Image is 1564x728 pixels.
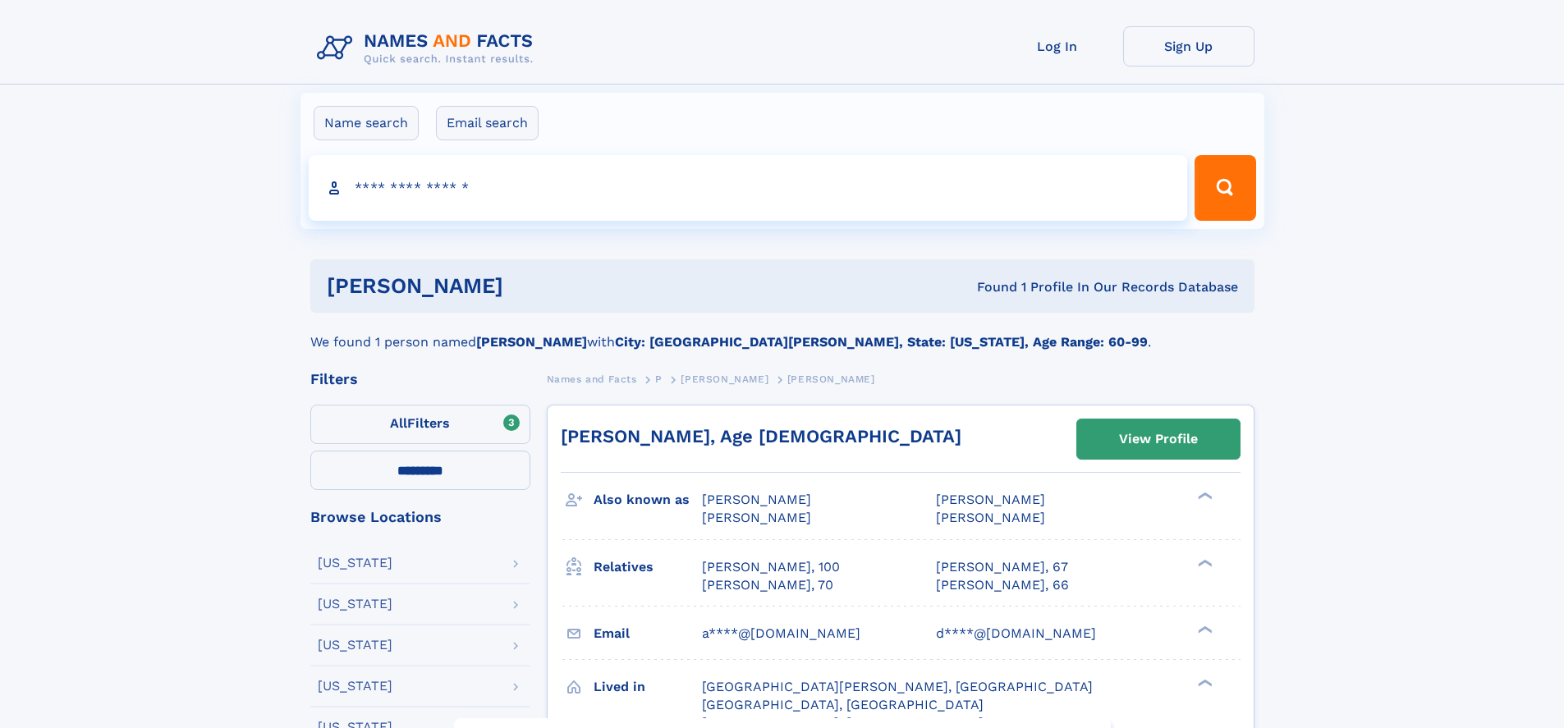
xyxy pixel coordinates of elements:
[655,369,663,389] a: P
[1077,419,1240,459] a: View Profile
[327,276,741,296] h1: [PERSON_NAME]
[702,492,811,507] span: [PERSON_NAME]
[936,558,1068,576] a: [PERSON_NAME], 67
[476,334,587,350] b: [PERSON_NAME]
[309,155,1188,221] input: search input
[436,106,539,140] label: Email search
[1119,420,1198,458] div: View Profile
[787,373,875,385] span: [PERSON_NAME]
[1194,491,1213,501] div: ❯
[655,373,663,385] span: P
[936,492,1045,507] span: [PERSON_NAME]
[561,426,961,446] a: [PERSON_NAME], Age [DEMOGRAPHIC_DATA]
[615,334,1148,350] b: City: [GEOGRAPHIC_DATA][PERSON_NAME], State: [US_STATE], Age Range: 60-99
[310,26,547,71] img: Logo Names and Facts
[1194,557,1213,568] div: ❯
[390,415,407,431] span: All
[594,553,702,581] h3: Relatives
[594,620,702,648] h3: Email
[318,639,392,652] div: [US_STATE]
[318,598,392,611] div: [US_STATE]
[740,278,1238,296] div: Found 1 Profile In Our Records Database
[310,313,1254,352] div: We found 1 person named with .
[936,576,1069,594] a: [PERSON_NAME], 66
[702,697,984,712] span: [GEOGRAPHIC_DATA], [GEOGRAPHIC_DATA]
[310,510,530,524] div: Browse Locations
[547,369,637,389] a: Names and Facts
[318,556,392,570] div: [US_STATE]
[702,558,840,576] a: [PERSON_NAME], 100
[1123,26,1254,66] a: Sign Up
[702,576,833,594] a: [PERSON_NAME], 70
[1194,677,1213,688] div: ❯
[318,680,392,693] div: [US_STATE]
[310,372,530,387] div: Filters
[702,510,811,525] span: [PERSON_NAME]
[594,673,702,701] h3: Lived in
[1194,624,1213,634] div: ❯
[992,26,1123,66] a: Log In
[681,369,768,389] a: [PERSON_NAME]
[702,679,1093,694] span: [GEOGRAPHIC_DATA][PERSON_NAME], [GEOGRAPHIC_DATA]
[310,405,530,444] label: Filters
[314,106,419,140] label: Name search
[936,510,1045,525] span: [PERSON_NAME]
[594,486,702,514] h3: Also known as
[1195,155,1255,221] button: Search Button
[681,373,768,385] span: [PERSON_NAME]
